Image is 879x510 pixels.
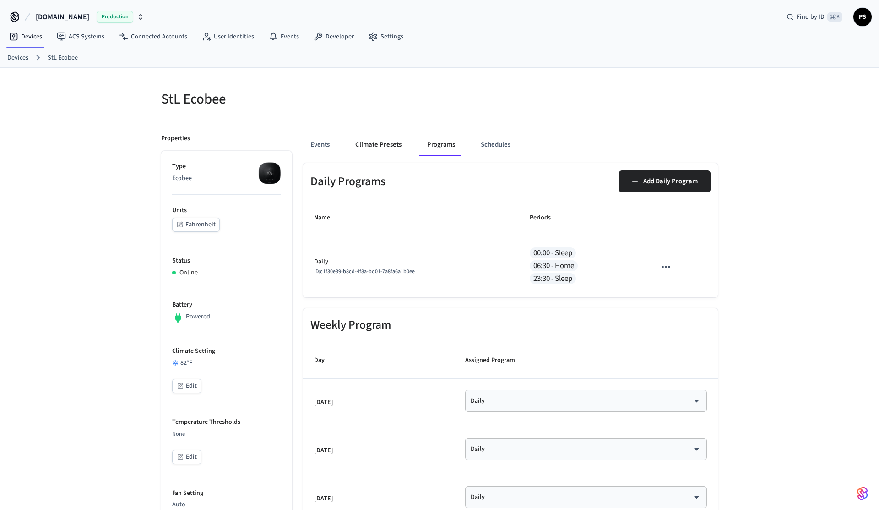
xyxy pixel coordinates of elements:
[530,260,578,272] span: 06:30 - Home
[310,316,391,335] h6: Weekly Program
[172,256,281,266] p: Status
[172,300,281,310] p: Battery
[797,12,825,22] span: Find by ID
[471,493,701,502] div: Daily
[179,268,198,278] p: Online
[303,134,337,156] button: Events
[310,172,385,191] h6: Daily Programs
[857,486,868,501] img: SeamLogoGradient.69752ec5.svg
[172,500,281,510] p: Auto
[97,11,133,23] span: Production
[619,170,711,192] button: Add Daily Program
[361,28,411,45] a: Settings
[314,494,443,504] p: [DATE]
[195,28,261,45] a: User Identities
[172,346,281,356] p: Climate Setting
[172,417,281,427] p: Temperature Thresholds
[172,379,201,393] button: Edit
[161,90,434,109] h5: StL Ecobee
[261,28,306,45] a: Events
[172,488,281,498] p: Fan Setting
[530,273,576,285] span: 23:30 - Sleep
[420,134,462,156] button: Programs
[854,9,871,25] span: PS
[172,430,185,438] span: None
[303,342,454,379] th: Day
[454,342,718,379] th: Assigned Program
[49,28,112,45] a: ACS Systems
[186,312,210,322] p: Powered
[7,53,28,63] a: Devices
[827,12,842,22] span: ⌘ K
[314,398,443,407] p: [DATE]
[172,450,201,464] button: Edit
[172,358,281,368] div: 82 °F
[348,134,409,156] button: Climate Presets
[519,200,645,236] th: Periods
[779,9,850,25] div: Find by ID⌘ K
[314,257,508,267] p: Daily
[473,134,518,156] button: Schedules
[172,218,220,232] button: Fahrenheit
[161,134,190,143] p: Properties
[172,174,281,183] p: Ecobee
[471,396,701,406] div: Daily
[172,206,281,215] p: Units
[314,446,443,455] p: [DATE]
[36,11,89,22] span: [DOMAIN_NAME]
[471,444,701,454] div: Daily
[314,268,415,275] span: ID: c1f30e39-b8cd-4f8a-bd01-7a8fa6a1b0ee
[172,162,281,171] p: Type
[306,28,361,45] a: Developer
[530,247,576,259] span: 00:00 - Sleep
[303,200,519,236] th: Name
[258,162,281,185] img: ecobee_lite_3
[853,8,872,26] button: PS
[2,28,49,45] a: Devices
[112,28,195,45] a: Connected Accounts
[48,53,78,63] a: StL Ecobee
